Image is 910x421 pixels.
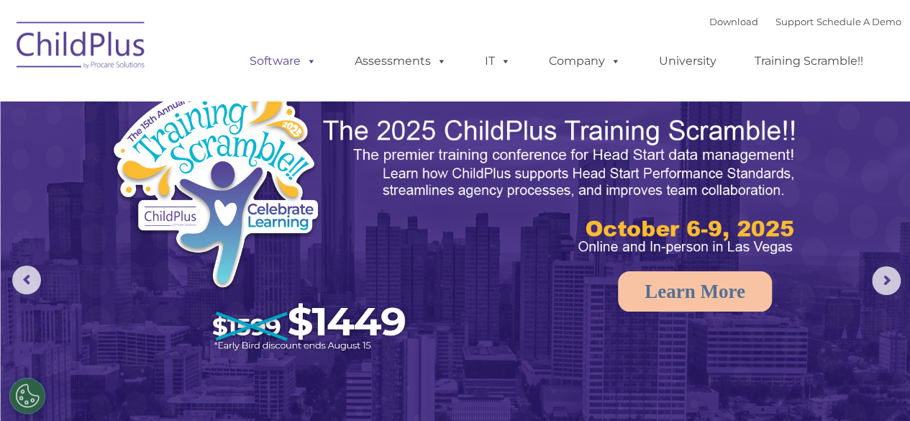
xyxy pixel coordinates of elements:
a: Company [534,47,635,76]
a: IT [470,47,525,76]
button: Cookies Settings [9,378,45,414]
span: Phone number [200,154,261,165]
a: Training Scramble!! [740,47,878,76]
a: Support [775,16,814,27]
span: Last name [200,95,244,106]
a: Assessments [340,47,461,76]
a: University [645,47,731,76]
a: Learn More [618,271,772,312]
font: | [709,16,901,27]
a: Software [235,47,331,76]
a: Download [709,16,758,27]
a: Schedule A Demo [816,16,901,27]
img: ChildPlus by Procare Solutions [9,12,153,83]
